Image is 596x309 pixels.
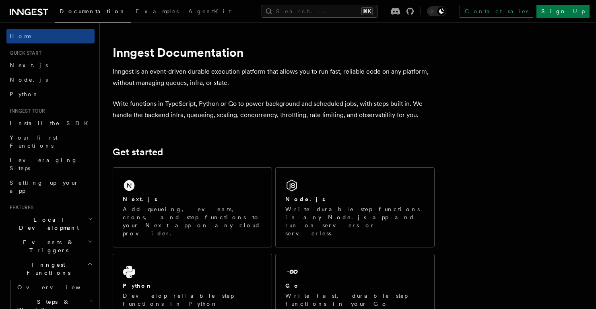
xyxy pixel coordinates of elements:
a: Your first Functions [6,130,95,153]
span: Home [10,32,32,40]
a: Get started [113,146,163,158]
span: Overview [17,284,100,290]
span: Features [6,204,33,211]
button: Inngest Functions [6,257,95,280]
button: Search...⌘K [262,5,377,18]
span: Next.js [10,62,48,68]
h2: Go [285,282,300,290]
a: Home [6,29,95,43]
span: Python [10,91,39,97]
span: Documentation [60,8,126,14]
a: Python [6,87,95,101]
button: Local Development [6,212,95,235]
span: Node.js [10,76,48,83]
a: Contact sales [460,5,533,18]
h1: Inngest Documentation [113,45,435,60]
h2: Next.js [123,195,157,203]
span: Leveraging Steps [10,157,78,171]
p: Add queueing, events, crons, and step functions to your Next app on any cloud provider. [123,205,262,237]
a: Setting up your app [6,175,95,198]
span: AgentKit [188,8,231,14]
span: Inngest Functions [6,261,87,277]
p: Write durable step functions in any Node.js app and run on servers or serverless. [285,205,425,237]
a: Sign Up [536,5,590,18]
a: Examples [131,2,184,22]
a: AgentKit [184,2,236,22]
span: Quick start [6,50,41,56]
h2: Python [123,282,153,290]
span: Inngest tour [6,108,45,114]
a: Documentation [55,2,131,23]
span: Install the SDK [10,120,93,126]
p: Write functions in TypeScript, Python or Go to power background and scheduled jobs, with steps bu... [113,98,435,121]
a: Node.js [6,72,95,87]
a: Overview [14,280,95,295]
kbd: ⌘K [361,7,373,15]
a: Node.jsWrite durable step functions in any Node.js app and run on servers or serverless. [275,167,435,247]
p: Inngest is an event-driven durable execution platform that allows you to run fast, reliable code ... [113,66,435,89]
button: Toggle dark mode [427,6,446,16]
span: Local Development [6,216,88,232]
a: Next.jsAdd queueing, events, crons, and step functions to your Next app on any cloud provider. [113,167,272,247]
span: Examples [136,8,179,14]
a: Install the SDK [6,116,95,130]
a: Next.js [6,58,95,72]
h2: Node.js [285,195,325,203]
span: Setting up your app [10,179,79,194]
span: Your first Functions [10,134,58,149]
button: Events & Triggers [6,235,95,257]
a: Leveraging Steps [6,153,95,175]
span: Events & Triggers [6,238,88,254]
